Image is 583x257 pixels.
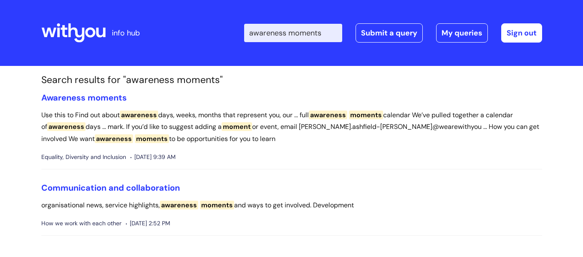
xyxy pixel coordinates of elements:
span: awareness [120,111,158,119]
span: moments [349,111,383,119]
h1: Search results for "awareness moments" [41,74,542,86]
a: Submit a query [356,23,423,43]
span: moment [222,122,252,131]
p: Use this to Find out about days, weeks, months that represent you, our ... full calendar We’ve pu... [41,109,542,145]
input: Search [244,24,342,42]
a: Communication and collaboration [41,182,180,193]
span: moments [200,201,234,209]
span: moments [88,92,127,103]
span: Equality, Diversity and Inclusion [41,152,126,162]
p: info hub [112,26,140,40]
span: moments [135,134,169,143]
span: awareness [47,122,86,131]
a: Awareness moments [41,92,127,103]
span: How we work with each other [41,218,121,229]
p: organisational news, service highlights, and ways to get involved. Development [41,199,542,212]
div: | - [244,23,542,43]
span: awareness [160,201,198,209]
span: awareness [95,134,133,143]
a: Sign out [501,23,542,43]
span: [DATE] 2:52 PM [126,218,170,229]
span: awareness [309,111,347,119]
span: Awareness [41,92,86,103]
a: My queries [436,23,488,43]
span: [DATE] 9:39 AM [130,152,176,162]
